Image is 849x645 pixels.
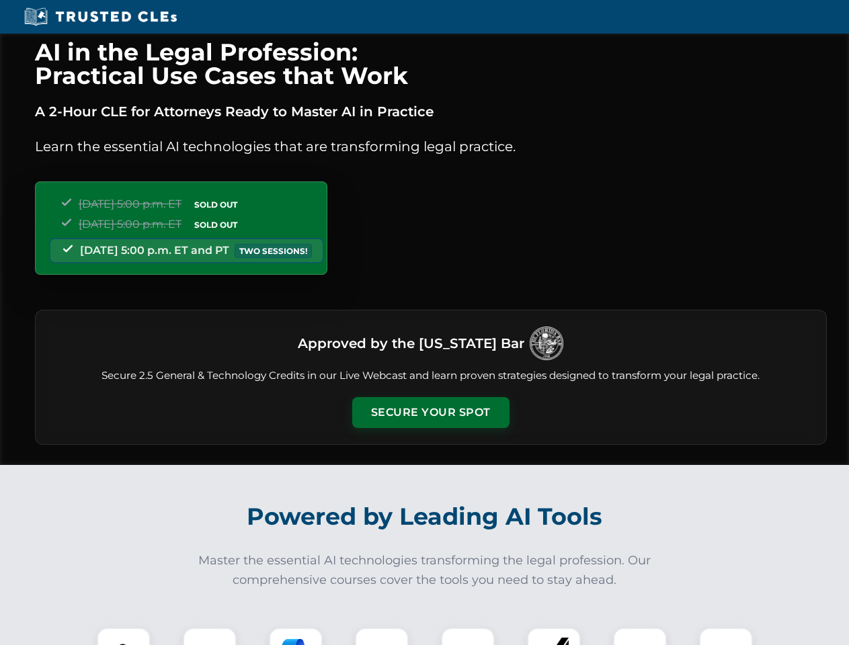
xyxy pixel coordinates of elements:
p: Master the essential AI technologies transforming the legal profession. Our comprehensive courses... [190,551,660,590]
p: Learn the essential AI technologies that are transforming legal practice. [35,136,827,157]
h1: AI in the Legal Profession: Practical Use Cases that Work [35,40,827,87]
h2: Powered by Leading AI Tools [52,493,797,540]
p: A 2-Hour CLE for Attorneys Ready to Master AI in Practice [35,101,827,122]
img: Trusted CLEs [20,7,181,27]
button: Secure Your Spot [352,397,510,428]
h3: Approved by the [US_STATE] Bar [298,331,524,355]
p: Secure 2.5 General & Technology Credits in our Live Webcast and learn proven strategies designed ... [52,368,810,384]
span: SOLD OUT [190,218,242,232]
span: SOLD OUT [190,198,242,212]
img: Logo [530,327,563,360]
span: [DATE] 5:00 p.m. ET [79,218,181,230]
span: [DATE] 5:00 p.m. ET [79,198,181,210]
